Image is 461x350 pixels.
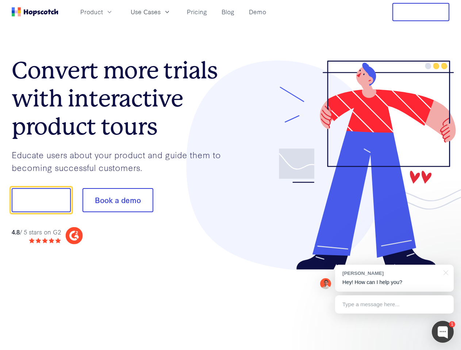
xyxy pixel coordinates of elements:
a: Home [12,7,58,16]
img: Mark Spera [320,278,331,289]
div: [PERSON_NAME] [342,270,439,277]
button: Book a demo [82,188,153,212]
a: Demo [246,6,269,18]
p: Hey! How can I help you? [342,279,446,286]
div: / 5 stars on G2 [12,227,61,237]
p: Educate users about your product and guide them to becoming successful customers. [12,148,231,174]
button: Show me! [12,188,71,212]
a: Pricing [184,6,210,18]
button: Use Cases [126,6,175,18]
a: Blog [219,6,237,18]
span: Product [80,7,103,16]
div: 1 [449,321,455,327]
h1: Convert more trials with interactive product tours [12,57,231,140]
div: Type a message here... [335,295,454,314]
span: Use Cases [131,7,161,16]
button: Free Trial [392,3,449,21]
strong: 4.8 [12,227,20,236]
button: Product [76,6,118,18]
